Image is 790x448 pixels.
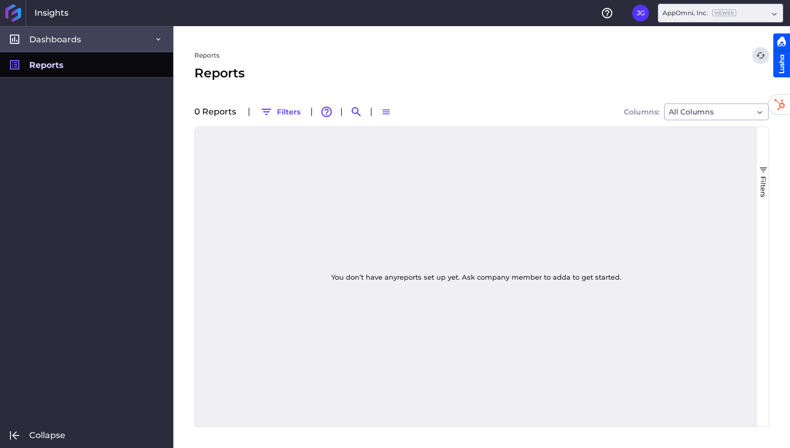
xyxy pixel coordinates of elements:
button: Search by [348,104,365,120]
div: Dropdown select [658,4,783,22]
span: Collapse [29,430,65,441]
button: Help [599,5,615,21]
span: All Columns [669,106,714,118]
span: Report Name [207,135,259,144]
span: Filters [759,176,768,198]
a: Reports [194,51,219,60]
div: AppOmni, Inc. [663,8,736,18]
span: Created By [599,135,642,144]
button: User Menu [632,5,649,21]
span: Reports [29,60,64,71]
span: Reports [194,64,245,83]
span: Last Updated [469,135,520,144]
div: You don’t have any report s set up yet. Ask company member to add a to get started. [319,260,634,294]
span: Created [338,135,369,144]
button: Refresh [752,47,769,64]
div: Dropdown select [664,104,769,120]
button: Filters [255,104,305,120]
span: Columns: [624,108,659,116]
div: 0 Report s [194,108,242,116]
ins: Viewer [712,9,736,16]
span: Dashboards [29,34,81,45]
